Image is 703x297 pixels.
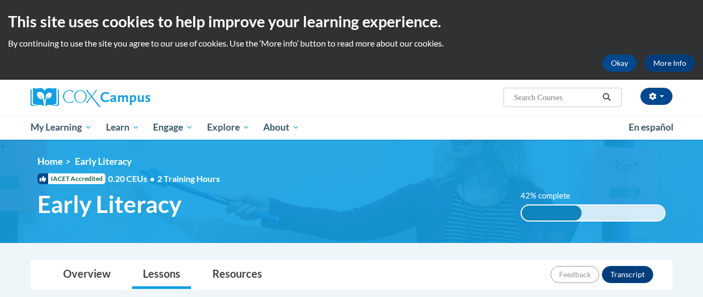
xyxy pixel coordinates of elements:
img: Cox Campus [30,88,150,107]
a: Lessons [132,261,191,289]
a: Engage [146,115,200,140]
button: Search [599,91,615,104]
a: Cox Campus [30,88,234,107]
a: Overview [52,261,121,289]
a: About [257,115,307,140]
span: 2 Training Hours [157,173,220,184]
a: Learn [99,115,147,140]
button: Okay [602,55,637,72]
span: My Learning [30,121,92,134]
span: • [150,173,155,184]
p: By continuing to use the site you agree to our use of cookies. Use the ‘More info’ button to read... [8,37,695,49]
span: Learn [106,121,140,134]
div: 42% complete [522,205,582,220]
span: 0.20 CEUs [108,173,157,185]
label: 42% complete [521,190,582,202]
span: Early Literacy [37,190,181,218]
span: Engage [153,121,193,134]
span: Early Literacy [75,156,132,167]
a: Home [37,156,63,167]
h2: This site uses cookies to help improve your learning experience. [8,11,695,32]
a: En español [622,116,681,139]
input: Search Courses [513,91,599,104]
span: En español [629,121,674,133]
span: Explore [207,121,250,134]
span: IACET Accredited [37,173,105,184]
button: Feedback [551,266,599,283]
a: More Info [645,55,695,72]
span: About [263,121,300,134]
div: Main menu [14,115,689,140]
button: Transcript [602,266,653,283]
a: My Learning [24,115,99,140]
a: Explore [200,115,257,140]
a: Resources [202,261,273,289]
button: Account Settings [640,88,673,105]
